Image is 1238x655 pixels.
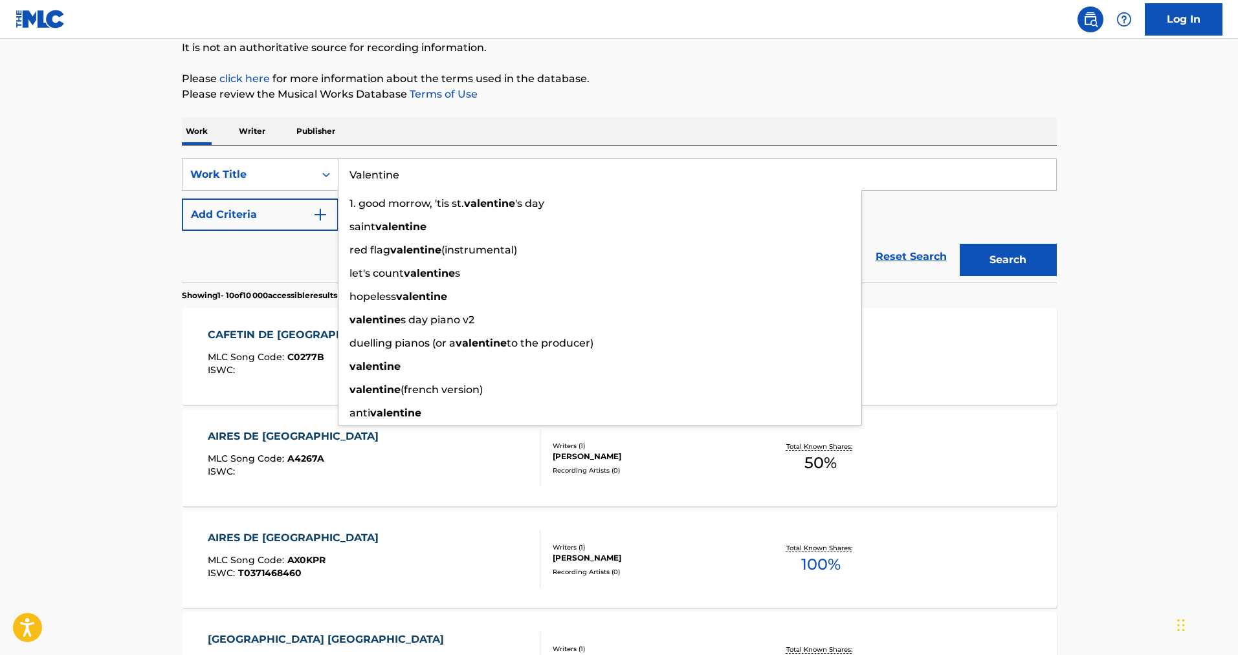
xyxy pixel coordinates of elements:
div: Recording Artists ( 0 ) [553,567,748,577]
p: Total Known Shares: [786,645,856,654]
p: Publisher [293,118,339,145]
div: Recording Artists ( 0 ) [553,466,748,475]
span: to the producer) [507,337,593,349]
span: (instrumental) [441,244,517,256]
span: saint [349,220,375,233]
span: red flag [349,244,390,256]
iframe: Chat Widget [1173,593,1238,655]
div: [PERSON_NAME] [553,451,748,462]
a: AIRES DE [GEOGRAPHIC_DATA]MLC Song Code:AX0KPRISWC:T0371468460Writers (1)[PERSON_NAME]Recording A... [182,511,1057,608]
span: ISWC : [208,364,238,376]
div: CAFETIN DE [GEOGRAPHIC_DATA] [208,327,400,343]
strong: valentine [390,244,441,256]
div: [GEOGRAPHIC_DATA] [GEOGRAPHIC_DATA] [208,632,450,647]
span: duelling pianos (or a [349,337,456,349]
a: Public Search [1078,6,1103,32]
span: AX0KPR [287,554,326,566]
a: Terms of Use [407,88,478,100]
span: MLC Song Code : [208,453,287,464]
div: Help [1111,6,1137,32]
div: Work Title [190,167,307,182]
span: s [455,267,460,279]
a: Reset Search [869,242,953,271]
span: 1. good morrow, 'tis st. [349,197,464,209]
strong: valentine [375,220,426,233]
strong: valentine [370,407,421,419]
a: AIRES DE [GEOGRAPHIC_DATA]MLC Song Code:A4267AISWC:Writers (1)[PERSON_NAME]Recording Artists (0)T... [182,409,1057,506]
strong: valentine [396,290,447,303]
span: (french version) [401,383,483,396]
form: Search Form [182,158,1057,283]
span: C0277B [287,351,324,363]
span: ISWC : [208,567,238,579]
div: Glisser [1177,606,1185,645]
span: let's count [349,267,404,279]
span: A4267A [287,453,324,464]
p: Please review the Musical Works Database [182,87,1057,102]
span: anti [349,407,370,419]
strong: valentine [456,337,507,349]
strong: valentine [349,314,401,326]
div: Writers ( 1 ) [553,644,748,654]
p: Writer [235,118,269,145]
span: ISWC : [208,466,238,477]
a: Log In [1145,3,1222,36]
div: [PERSON_NAME] [553,552,748,564]
span: 's day [515,197,544,209]
button: Add Criteria [182,199,338,231]
span: 100 % [801,553,841,576]
div: Writers ( 1 ) [553,441,748,451]
span: T0371468460 [238,567,302,579]
span: 50 % [804,451,837,475]
span: hopeless [349,290,396,303]
strong: valentine [349,383,401,396]
div: Widget de chat [1173,593,1238,655]
div: AIRES DE [GEOGRAPHIC_DATA] [208,429,385,444]
img: help [1116,12,1132,27]
p: It is not an authoritative source for recording information. [182,40,1057,56]
a: click here [219,72,270,85]
div: Writers ( 1 ) [553,542,748,552]
strong: valentine [464,197,515,209]
button: Search [960,244,1057,276]
span: MLC Song Code : [208,554,287,566]
p: Work [182,118,212,145]
strong: valentine [404,267,455,279]
img: MLC Logo [16,10,65,28]
a: CAFETIN DE [GEOGRAPHIC_DATA]MLC Song Code:C0277BISWC:Writers (2)E. [PERSON_NAME] MORESRecording A... [182,308,1057,405]
div: AIRES DE [GEOGRAPHIC_DATA] [208,530,385,546]
strong: valentine [349,360,401,372]
span: MLC Song Code : [208,351,287,363]
p: Total Known Shares: [786,543,856,553]
img: search [1083,12,1098,27]
span: s day piano v2 [401,314,474,326]
p: Showing 1 - 10 of 10 000 accessible results (Total 830 189 ) [182,290,393,301]
p: Please for more information about the terms used in the database. [182,71,1057,87]
p: Total Known Shares: [786,442,856,451]
img: 9d2ae6d4665cec9f34b9.svg [313,207,328,222]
